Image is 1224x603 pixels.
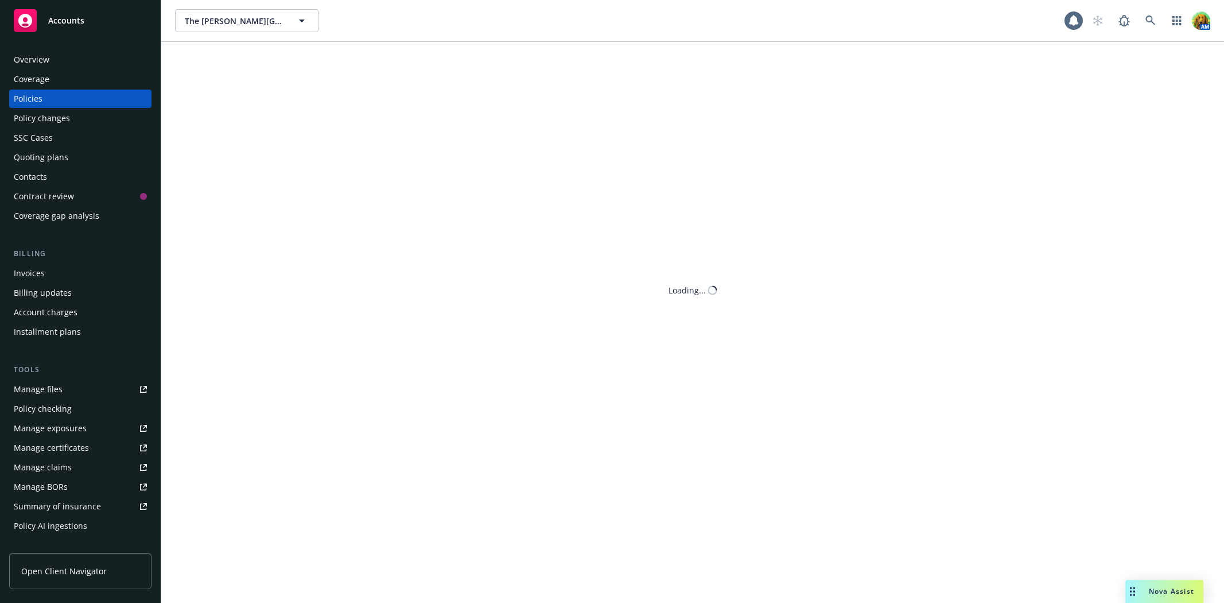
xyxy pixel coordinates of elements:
div: Loading... [669,284,706,296]
a: Manage certificates [9,439,151,457]
a: Manage exposures [9,419,151,438]
div: Coverage [14,70,49,88]
a: Manage BORs [9,478,151,496]
a: Overview [9,51,151,69]
div: Installment plans [14,323,81,341]
a: Installment plans [9,323,151,341]
div: Manage files [14,380,63,399]
span: Nova Assist [1149,586,1194,596]
span: The [PERSON_NAME][GEOGRAPHIC_DATA] [185,15,284,27]
a: Contract review [9,187,151,206]
div: Policy AI ingestions [14,517,87,535]
a: Manage claims [9,458,151,477]
div: Policy checking [14,400,72,418]
div: Contract review [14,187,74,206]
div: Account charges [14,303,77,322]
span: Open Client Navigator [21,565,107,577]
a: Switch app [1165,9,1188,32]
a: Account charges [9,303,151,322]
a: Search [1139,9,1162,32]
button: The [PERSON_NAME][GEOGRAPHIC_DATA] [175,9,318,32]
a: Summary of insurance [9,497,151,516]
div: Manage exposures [14,419,87,438]
a: SSC Cases [9,129,151,147]
div: Billing [9,248,151,260]
div: Invoices [14,264,45,283]
img: photo [1192,11,1210,30]
a: Policy checking [9,400,151,418]
a: Policy changes [9,109,151,127]
a: Invoices [9,264,151,283]
a: Contacts [9,168,151,186]
a: Accounts [9,5,151,37]
div: Policies [14,90,42,108]
div: Contacts [14,168,47,186]
a: Start snowing [1086,9,1109,32]
div: Policy changes [14,109,70,127]
div: Manage certificates [14,439,89,457]
a: Quoting plans [9,148,151,167]
button: Nova Assist [1125,580,1203,603]
span: Accounts [48,16,84,25]
div: Quoting plans [14,148,68,167]
a: Coverage [9,70,151,88]
div: Billing updates [14,284,72,302]
a: Policy AI ingestions [9,517,151,535]
div: Summary of insurance [14,497,101,516]
a: Coverage gap analysis [9,207,151,225]
div: Tools [9,364,151,376]
div: Coverage gap analysis [14,207,99,225]
a: Manage files [9,380,151,399]
div: Overview [14,51,49,69]
div: Drag to move [1125,580,1140,603]
a: Report a Bug [1113,9,1136,32]
a: Billing updates [9,284,151,302]
div: SSC Cases [14,129,53,147]
div: Manage BORs [14,478,68,496]
div: Manage claims [14,458,72,477]
a: Policies [9,90,151,108]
